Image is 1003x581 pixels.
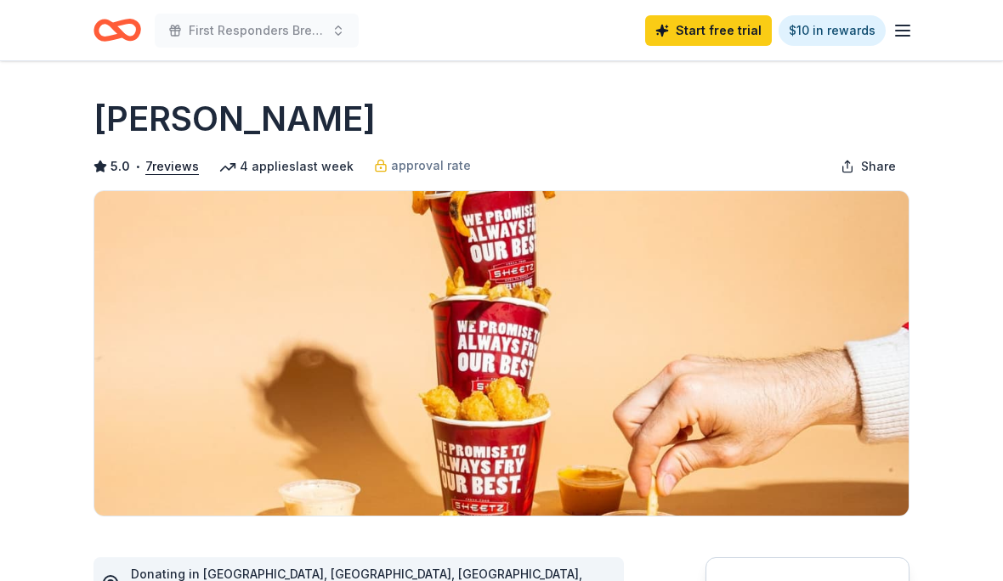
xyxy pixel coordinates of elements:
span: • [135,160,141,173]
button: First Responders Breakfast [155,14,359,48]
button: Share [827,149,909,183]
span: First Responders Breakfast [189,20,325,41]
a: $10 in rewards [779,15,886,46]
a: Start free trial [645,15,772,46]
span: approval rate [391,155,471,176]
a: approval rate [374,155,471,176]
a: Home [93,10,141,50]
h1: [PERSON_NAME] [93,95,376,143]
span: 5.0 [110,156,130,177]
button: 7reviews [145,156,199,177]
span: Share [861,156,896,177]
img: Image for Sheetz [94,191,909,516]
div: 4 applies last week [219,156,354,177]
